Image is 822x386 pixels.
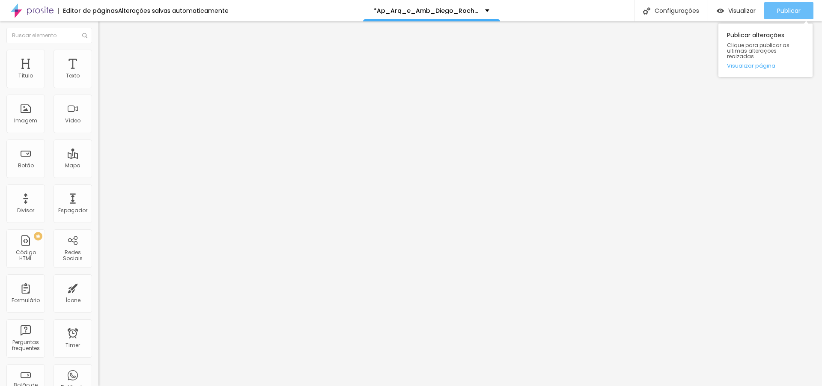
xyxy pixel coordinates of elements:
[82,33,87,38] img: Icone
[718,24,813,77] div: Publicar alterações
[65,163,80,169] div: Mapa
[18,73,33,79] div: Título
[728,7,756,14] span: Visualizar
[98,21,822,386] iframe: Editor
[14,118,37,124] div: Imagem
[65,118,80,124] div: Vídeo
[17,208,34,214] div: Divisor
[708,2,764,19] button: Visualizar
[9,249,42,262] div: Código HTML
[66,342,80,348] div: Timer
[727,42,804,59] span: Clique para publicar as ultimas alterações reaizadas
[56,249,89,262] div: Redes Sociais
[58,8,118,14] div: Editor de páginas
[66,73,80,79] div: Texto
[12,297,40,303] div: Formulário
[764,2,813,19] button: Publicar
[9,339,42,352] div: Perguntas frequentes
[58,208,87,214] div: Espaçador
[717,7,724,15] img: view-1.svg
[6,28,92,43] input: Buscar elemento
[777,7,801,14] span: Publicar
[66,297,80,303] div: Ícone
[643,7,650,15] img: Icone
[118,8,229,14] div: Alterações salvas automaticamente
[18,163,34,169] div: Botão
[374,8,479,14] p: *Ap_Arq_e_Amb_Diego_Rocha_BH
[727,63,804,68] a: Visualizar página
